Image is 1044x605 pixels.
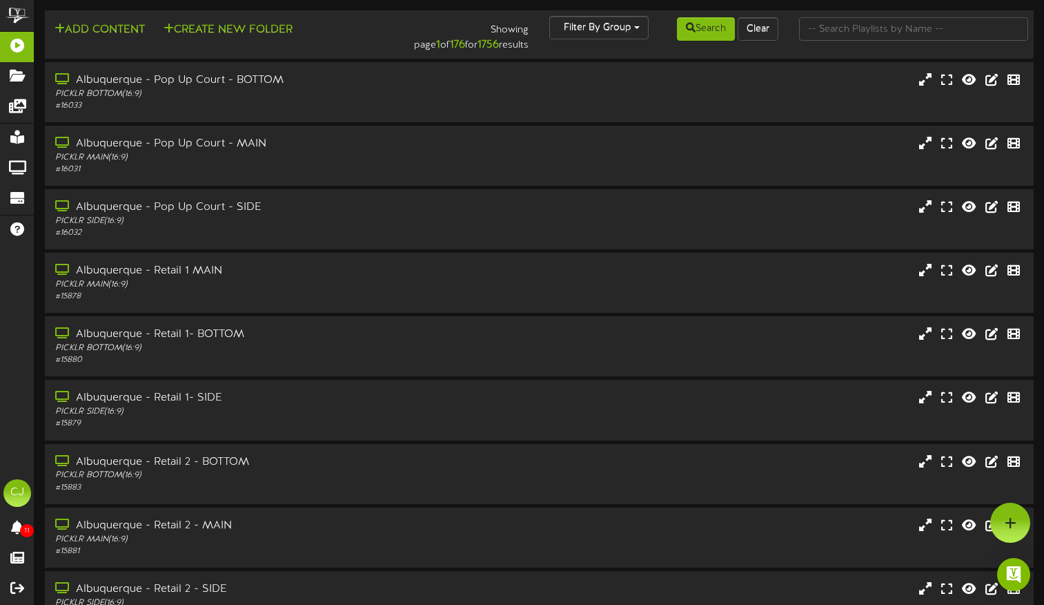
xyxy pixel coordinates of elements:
div: Albuquerque - Pop Up Court - BOTTOM [55,73,446,88]
button: Add Content [50,21,149,39]
div: Albuquerque - Pop Up Court - SIDE [55,200,446,215]
button: Create New Folder [159,21,297,39]
div: PICKLR MAIN ( 16:9 ) [55,279,446,291]
div: Albuquerque - Retail 1 MAIN [55,263,446,279]
div: # 15880 [55,354,446,366]
div: # 16033 [55,100,446,112]
strong: 1 [436,39,440,51]
strong: 1756 [477,39,499,51]
strong: 176 [450,39,465,51]
div: Albuquerque - Retail 2 - BOTTOM [55,454,446,470]
div: PICKLR BOTTOM ( 16:9 ) [55,88,446,100]
div: Albuquerque - Retail 2 - SIDE [55,582,446,597]
div: Albuquerque - Retail 1- BOTTOM [55,327,446,343]
div: PICKLR SIDE ( 16:9 ) [55,215,446,227]
div: PICKLR BOTTOM ( 16:9 ) [55,470,446,481]
div: # 15878 [55,291,446,302]
div: PICKLR MAIN ( 16:9 ) [55,152,446,164]
div: PICKLR MAIN ( 16:9 ) [55,534,446,546]
div: # 16031 [55,164,446,175]
span: 11 [20,524,34,537]
div: Showing page of for results [373,16,539,53]
div: Albuquerque - Pop Up Court - MAIN [55,136,446,152]
div: Albuquerque - Retail 2 - MAIN [55,518,446,534]
button: Filter By Group [549,16,649,39]
button: Search [677,17,735,41]
div: # 16032 [55,227,446,239]
div: # 15879 [55,418,446,430]
div: # 15883 [55,482,446,494]
div: # 15881 [55,546,446,557]
div: Albuquerque - Retail 1- SIDE [55,390,446,406]
div: Open Intercom Messenger [997,558,1030,591]
div: CJ [3,479,31,507]
div: PICKLR BOTTOM ( 16:9 ) [55,343,446,354]
input: -- Search Playlists by Name -- [799,17,1028,41]
div: PICKLR SIDE ( 16:9 ) [55,406,446,418]
button: Clear [738,17,778,41]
